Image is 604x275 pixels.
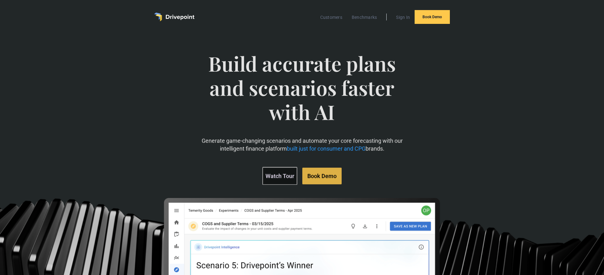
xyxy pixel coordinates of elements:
a: Sign In [393,13,413,21]
span: Build accurate plans and scenarios faster with AI [198,52,406,136]
span: built just for consumer and CPG [287,146,365,152]
p: Generate game-changing scenarios and automate your core forecasting with our intelligent finance ... [198,137,406,153]
a: Benchmarks [349,13,380,21]
a: Watch Tour [262,167,297,185]
a: Book Demo [302,168,342,184]
a: Book Demo [415,10,450,24]
a: home [154,13,194,21]
a: Customers [317,13,345,21]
